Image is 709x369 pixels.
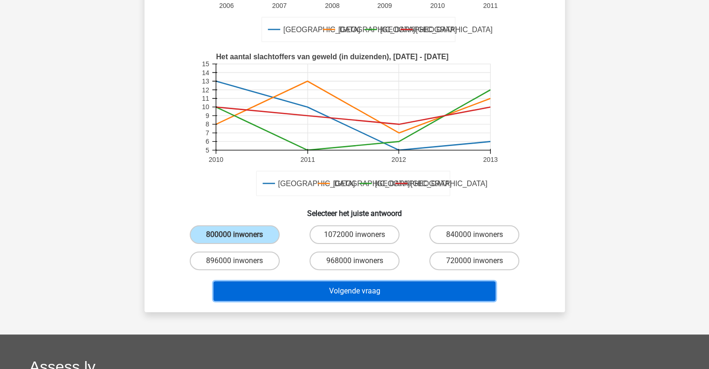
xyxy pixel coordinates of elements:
text: 2007 [272,2,286,9]
text: 15 [202,60,209,68]
text: 2012 [391,156,406,163]
text: 8 [205,121,209,128]
text: [GEOGRAPHIC_DATA] [410,180,487,188]
text: 2009 [377,2,392,9]
text: 2008 [325,2,339,9]
text: 5 [205,146,209,154]
h6: Selecteer het juiste antwoord [159,202,550,218]
text: [GEOGRAPHIC_DATA] [283,26,360,34]
text: 9 [205,112,209,119]
text: [GEOGRAPHIC_DATA] [278,180,355,188]
text: 12 [202,86,209,94]
text: 2011 [483,2,497,9]
text: [GEOGRAPHIC_DATA] [415,26,492,34]
text: [GEOGRAPHIC_DATA] [375,180,452,188]
label: 968000 inwoners [310,251,399,270]
label: 840000 inwoners [429,225,519,244]
text: 14 [202,69,209,77]
text: 7 [205,129,209,137]
text: Het aantal slachtoffers van geweld (in duizenden), [DATE] - [DATE] [216,53,448,61]
label: 800000 inwoners [190,225,280,244]
text: 6 [205,138,209,145]
text: 10 [202,104,209,111]
label: 720000 inwoners [429,251,519,270]
text: [GEOGRAPHIC_DATA] [333,180,410,188]
text: 2011 [300,156,315,163]
button: Volgende vraag [213,281,496,301]
text: 2013 [483,156,497,163]
text: 2010 [208,156,223,163]
text: 2010 [430,2,444,9]
text: [GEOGRAPHIC_DATA] [380,26,457,34]
label: 1072000 inwoners [310,225,399,244]
text: 13 [202,77,209,85]
label: 896000 inwoners [190,251,280,270]
text: 2006 [219,2,234,9]
text: [GEOGRAPHIC_DATA] [338,26,415,34]
text: 11 [202,95,209,102]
